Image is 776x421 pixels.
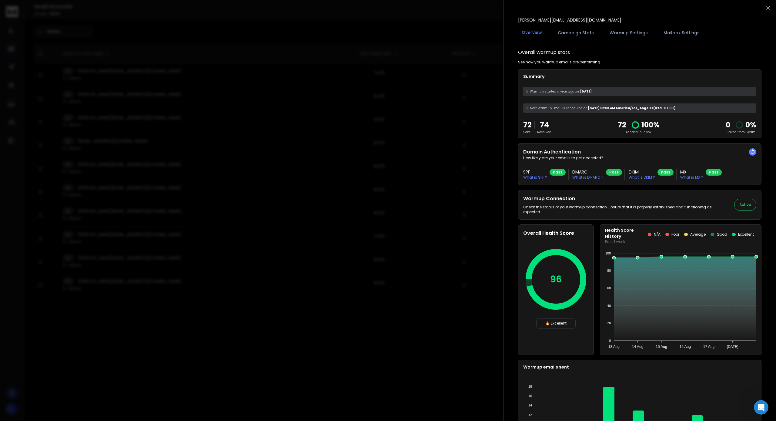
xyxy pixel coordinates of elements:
p: Health Score History [605,227,636,239]
tspan: [DATE] [727,345,738,349]
button: Mailbox Settings [660,26,703,39]
p: Warmup emails sent [523,364,756,370]
a: Book a call here [10,70,44,75]
tspan: 14 [528,403,532,407]
tspan: 12 [528,413,532,417]
button: Send a message… [104,196,114,206]
h2: Warmup Connection [523,195,727,202]
p: [PERSON_NAME][EMAIL_ADDRESS][DOMAIN_NAME] [518,17,621,23]
p: 72 [523,120,532,130]
button: go back [4,2,15,14]
iframe: Intercom live chat [754,400,768,415]
button: Warmup Settings [606,26,651,39]
div: Pass [657,169,674,176]
p: Check the status of your warmup connection. Ensure that it is properly established and functionin... [523,205,727,214]
button: Upload attachment [29,199,34,204]
tspan: 16 [528,394,532,398]
button: Home [95,2,106,14]
p: What is DKIM ? [629,175,655,180]
p: Sent [523,130,532,134]
div: Pass [550,169,566,176]
p: What is DMARC ? [572,175,604,180]
tspan: 14 Aug [632,345,643,349]
p: 96 [550,274,562,285]
tspan: 40 [607,304,611,308]
h1: Overall warmup stats [518,49,570,56]
p: Landed in Inbox [618,130,660,134]
div: Pass [706,169,722,176]
tspan: 17 Aug [703,345,714,349]
div: Close [106,2,117,13]
p: Received [537,130,551,134]
p: What is SPF ? [523,175,547,180]
div: I really appreciate your understanding, and I assure you, your feedback is important to us. We're... [10,78,95,114]
p: Good [717,232,727,237]
h2: Domain Authentication [523,148,756,156]
tspan: 16 Aug [679,345,691,349]
button: Campaign Stats [554,26,597,39]
p: 0 % [745,120,756,130]
h3: DKIM [629,169,655,175]
h3: MX [680,169,703,175]
tspan: 13 Aug [608,345,620,349]
div: Thank you for the reply. [27,135,112,141]
p: Average [690,232,706,237]
div: Hi [PERSON_NAME]. [27,126,112,132]
p: Summary [523,73,756,79]
div: First, it took from [DATE] when I started this chat until this morning, [DATE] (7 days) and multi... [27,144,112,168]
img: Profile image for Box [17,3,27,13]
p: 74 [537,120,551,130]
tspan: 18 [528,385,532,388]
button: Overview [518,26,546,40]
p: Poor [671,232,679,237]
div: 🔥 Excellent [536,318,576,328]
strong: 0 [726,120,730,130]
p: How likely are your emails to get accepted? [523,156,756,160]
p: See how you warmup emails are performing [518,60,600,65]
h3: SPF [523,169,547,175]
p: Past 1 week [605,239,636,244]
div: Hi [PERSON_NAME].Thank you for the reply.First, it took from [DATE] when I started this chat unti... [22,123,116,374]
p: 100 % [641,120,660,130]
div: [DATE] [523,87,756,96]
p: 72 [618,120,626,130]
h1: Box [29,6,38,10]
p: What is MX ? [680,175,703,180]
p: Saved from Spam [726,130,756,134]
button: Emoji picker [9,199,14,204]
button: Active [734,199,756,211]
tspan: 15 Aug [656,345,667,349]
div: The simplicity of the answer would lend me to believe that even the first person I chatted with s... [27,171,112,207]
p: N/A [654,232,661,237]
tspan: 60 [607,286,611,290]
tspan: 0 [609,339,611,342]
tspan: 80 [607,269,611,272]
div: [DATE] 03:08 AM America/Los_Angeles (UTC -07:00 ) [523,103,756,113]
textarea: Message… [5,186,116,196]
span: Next Warmup Email is scheduled at [530,106,587,110]
div: Pass [606,169,622,176]
span: Warmup started a year ago on [530,89,579,94]
p: Excellent [738,232,754,237]
h2: Overall Health Score [523,230,589,237]
tspan: 100 [605,251,611,255]
div: Joseph says… [5,123,116,379]
h3: DMARC [572,169,604,175]
tspan: 20 [607,321,611,325]
button: Gif picker [19,199,24,204]
div: I understand how this can be a little confusing. I’m happy to talk you through it in more detail,... [10,25,95,66]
